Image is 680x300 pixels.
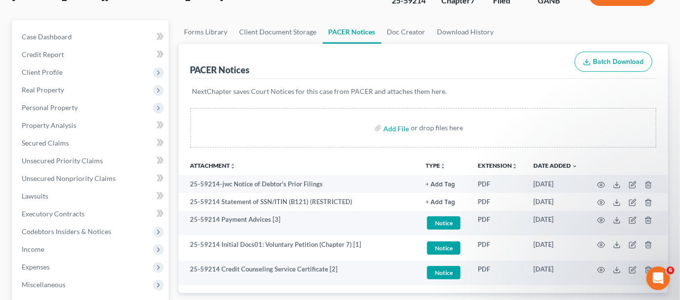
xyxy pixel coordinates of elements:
[14,117,169,134] a: Property Analysis
[190,64,250,76] div: PACER Notices
[440,163,446,169] i: unfold_more
[14,152,169,170] a: Unsecured Priority Claims
[427,241,461,255] span: Notice
[426,181,455,188] button: + Add Tag
[179,236,418,261] td: 25-59214 Initial Docs01: Voluntary Petition (Chapter 7) [1]
[22,68,62,76] span: Client Profile
[179,193,418,210] td: 25-59214 Statement of SSN/ITIN (B121) (RESTRICTED)
[512,163,518,169] i: unfold_more
[179,20,234,44] a: Forms Library
[525,261,586,286] td: [DATE]
[22,210,85,218] span: Executory Contracts
[179,175,418,193] td: 25-59214-jwc Notice of Debtor's Prior Filings
[323,20,381,44] a: PACER Notices
[575,52,652,72] button: Batch Download
[470,193,525,210] td: PDF
[14,187,169,205] a: Lawsuits
[179,261,418,286] td: 25-59214 Credit Counseling Service Certificate [2]
[427,266,461,279] span: Notice
[432,20,500,44] a: Download History
[192,87,655,96] p: NextChapter saves Court Notices for this case from PACER and attaches them here.
[22,86,64,94] span: Real Property
[22,139,69,147] span: Secured Claims
[22,50,64,59] span: Credit Report
[667,267,675,274] span: 6
[427,216,461,230] span: Notice
[381,20,432,44] a: Doc Creator
[426,240,462,256] a: Notice
[14,205,169,223] a: Executory Contracts
[426,265,462,281] a: Notice
[470,236,525,261] td: PDF
[14,134,169,152] a: Secured Claims
[470,261,525,286] td: PDF
[22,192,48,200] span: Lawsuits
[647,267,670,290] iframe: Intercom live chat
[478,162,518,169] a: Extensionunfold_more
[426,197,462,207] a: + Add Tag
[525,211,586,236] td: [DATE]
[470,175,525,193] td: PDF
[22,103,78,112] span: Personal Property
[14,28,169,46] a: Case Dashboard
[230,163,236,169] i: unfold_more
[22,245,44,253] span: Income
[572,163,578,169] i: expand_more
[426,180,462,189] a: + Add Tag
[14,170,169,187] a: Unsecured Nonpriority Claims
[593,58,644,66] span: Batch Download
[426,215,462,231] a: Notice
[22,280,65,289] span: Miscellaneous
[533,162,578,169] a: Date Added expand_more
[22,174,116,182] span: Unsecured Nonpriority Claims
[190,162,236,169] a: Attachmentunfold_more
[22,32,72,41] span: Case Dashboard
[179,211,418,236] td: 25-59214 Payment Advices [3]
[426,163,446,169] button: TYPEunfold_more
[22,121,76,129] span: Property Analysis
[411,123,463,133] div: or drop files here
[22,263,50,271] span: Expenses
[426,199,455,206] button: + Add Tag
[525,193,586,210] td: [DATE]
[22,227,111,236] span: Codebtors Insiders & Notices
[525,236,586,261] td: [DATE]
[470,211,525,236] td: PDF
[234,20,323,44] a: Client Document Storage
[22,156,103,165] span: Unsecured Priority Claims
[14,46,169,63] a: Credit Report
[525,175,586,193] td: [DATE]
